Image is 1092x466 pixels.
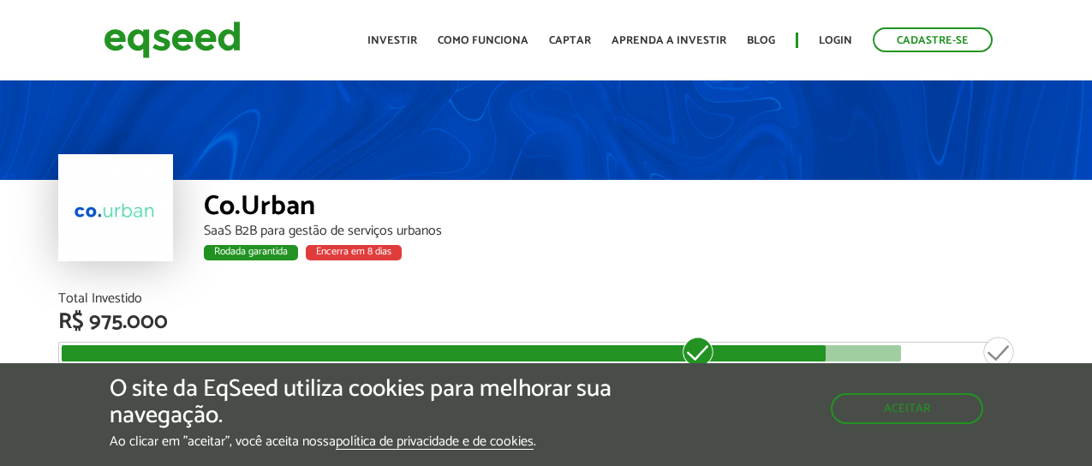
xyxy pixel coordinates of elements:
a: Captar [549,35,591,46]
div: R$ 975.000 [58,311,1035,333]
img: EqSeed [104,17,241,63]
div: Co.Urban [204,193,1035,224]
div: SaaS B2B para gestão de serviços urbanos [204,224,1035,238]
a: Login [819,35,852,46]
a: Aprenda a investir [612,35,726,46]
a: Blog [747,35,775,46]
div: Total Investido [58,292,1035,306]
div: Rodada garantida [204,245,298,260]
a: Investir [367,35,417,46]
a: Cadastre-se [873,27,993,52]
div: Encerra em 8 dias [306,245,402,260]
p: Ao clicar em "aceitar", você aceita nossa . [110,433,634,450]
h5: O site da EqSeed utiliza cookies para melhorar sua navegação. [110,376,634,429]
button: Aceitar [831,393,983,424]
div: R$ 800.000 [666,335,731,390]
div: R$ 1.200.000 [967,335,1031,390]
a: política de privacidade e de cookies [336,435,534,450]
a: Como funciona [438,35,528,46]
